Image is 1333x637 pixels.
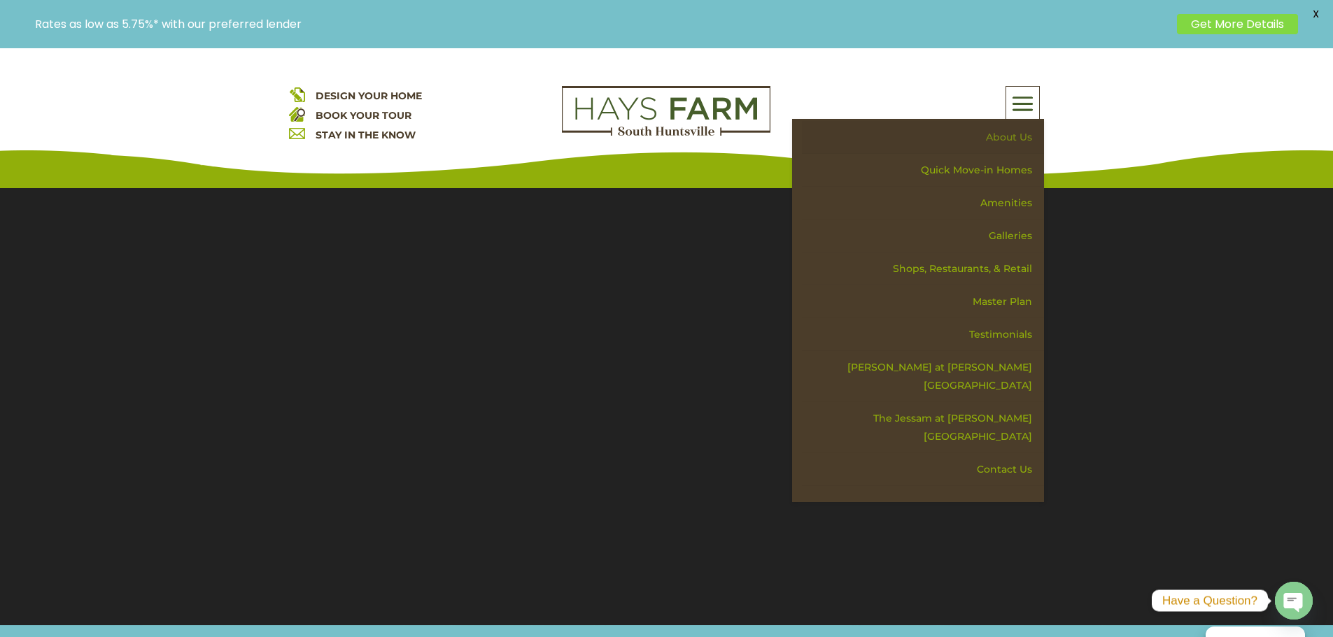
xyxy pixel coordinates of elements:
a: hays farm homes huntsville development [562,127,770,139]
a: The Jessam at [PERSON_NAME][GEOGRAPHIC_DATA] [802,402,1044,453]
p: Rates as low as 5.75%* with our preferred lender [35,17,1170,31]
a: About Us [802,121,1044,154]
img: book your home tour [289,106,305,122]
span: X [1305,3,1326,24]
a: Get More Details [1177,14,1298,34]
a: Master Plan [802,285,1044,318]
img: design your home [289,86,305,102]
a: Shops, Restaurants, & Retail [802,252,1044,285]
a: Testimonials [802,318,1044,351]
a: BOOK YOUR TOUR [316,109,411,122]
a: Quick Move-in Homes [802,154,1044,187]
a: Amenities [802,187,1044,220]
a: STAY IN THE KNOW [316,129,416,141]
a: Contact Us [802,453,1044,486]
a: DESIGN YOUR HOME [316,90,422,102]
a: Galleries [802,220,1044,252]
a: [PERSON_NAME] at [PERSON_NAME][GEOGRAPHIC_DATA] [802,351,1044,402]
img: Logo [562,86,770,136]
